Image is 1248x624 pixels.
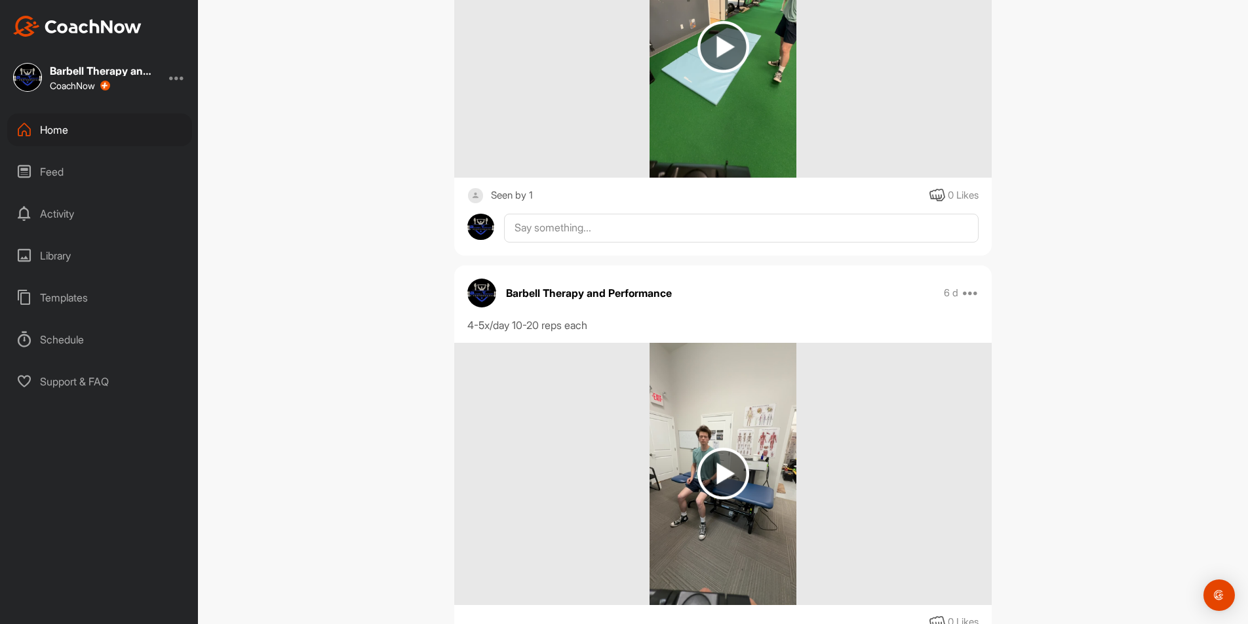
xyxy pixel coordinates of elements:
[50,81,110,91] div: CoachNow
[7,197,192,230] div: Activity
[467,317,979,333] div: 4-5x/day 10-20 reps each
[948,188,979,203] div: 0 Likes
[7,365,192,398] div: Support & FAQ
[944,286,958,300] p: 6 d
[467,214,494,241] img: avatar
[650,343,796,605] img: media
[7,323,192,356] div: Schedule
[491,187,533,204] div: Seen by 1
[1203,579,1235,611] div: Open Intercom Messenger
[7,239,192,272] div: Library
[506,285,672,301] p: Barbell Therapy and Performance
[467,279,496,307] img: avatar
[7,155,192,188] div: Feed
[697,21,749,73] img: play
[697,448,749,499] img: play
[7,113,192,146] div: Home
[467,187,484,204] img: square_default-ef6cabf814de5a2bf16c804365e32c732080f9872bdf737d349900a9daf73cf9.png
[7,281,192,314] div: Templates
[50,66,155,76] div: Barbell Therapy and Performance
[13,16,142,37] img: CoachNow
[13,63,42,92] img: square_2e6807cc2409ececdde4bd4faa7050b0.jpg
